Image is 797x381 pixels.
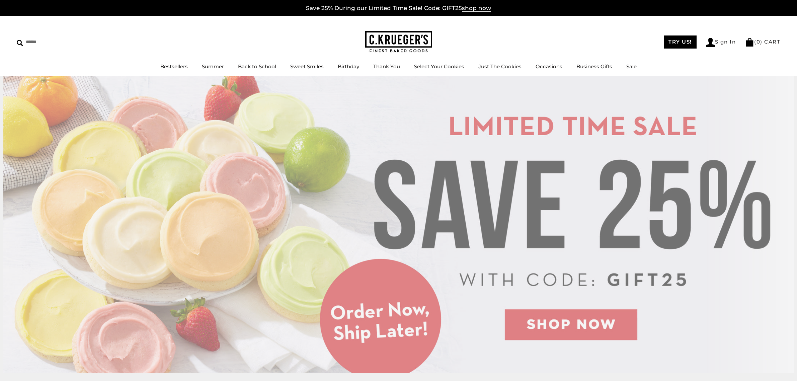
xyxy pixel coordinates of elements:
[202,63,224,70] a: Summer
[706,38,715,47] img: Account
[17,40,23,46] img: Search
[338,63,359,70] a: Birthday
[576,63,612,70] a: Business Gifts
[626,63,637,70] a: Sale
[756,39,761,45] span: 0
[17,37,96,47] input: Search
[462,5,491,12] span: shop now
[160,63,188,70] a: Bestsellers
[536,63,562,70] a: Occasions
[238,63,276,70] a: Back to School
[373,63,400,70] a: Thank You
[306,5,491,12] a: Save 25% During our Limited Time Sale! Code: GIFT25shop now
[664,35,697,49] a: TRY US!
[745,38,754,47] img: Bag
[365,31,432,53] img: C.KRUEGER'S
[3,76,794,373] img: C.Krueger's Special Offer
[290,63,324,70] a: Sweet Smiles
[478,63,522,70] a: Just The Cookies
[414,63,464,70] a: Select Your Cookies
[706,38,736,47] a: Sign In
[745,39,780,45] a: (0) CART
